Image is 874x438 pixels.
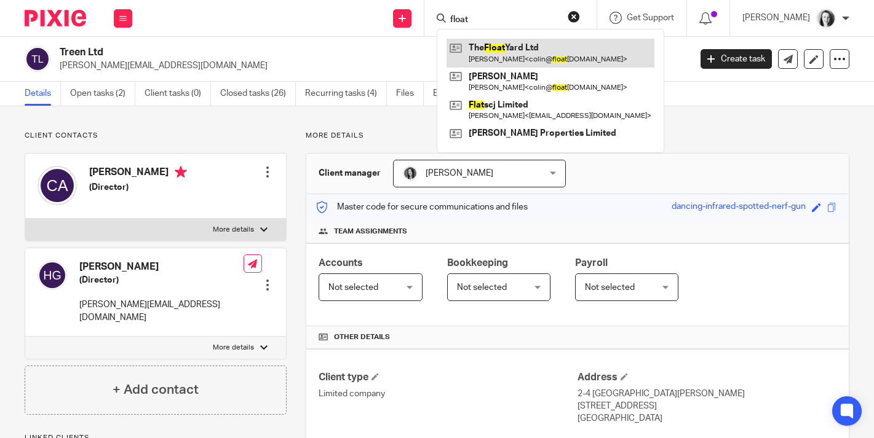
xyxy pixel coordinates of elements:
span: Not selected [585,283,635,292]
p: Client contacts [25,131,287,141]
img: svg%3E [38,260,67,290]
h4: [PERSON_NAME] [89,166,187,181]
span: Team assignments [334,227,407,237]
a: Closed tasks (26) [220,82,296,106]
span: Get Support [627,14,674,22]
div: dancing-infrared-spotted-nerf-gun [672,200,806,214]
p: More details [213,225,254,235]
p: [PERSON_NAME][EMAIL_ADDRESS][DOMAIN_NAME] [79,299,244,324]
button: Clear [568,10,580,23]
h4: Client type [319,371,578,384]
h4: [PERSON_NAME] [79,260,244,273]
span: Other details [334,332,390,342]
h2: Treen Ltd [60,46,558,59]
a: Create task [701,49,772,69]
span: Not selected [328,283,378,292]
a: Emails [433,82,467,106]
img: svg%3E [25,46,50,72]
h4: + Add contact [113,380,199,399]
img: svg%3E [38,166,77,205]
h5: (Director) [89,181,187,194]
p: [STREET_ADDRESS] [578,400,836,412]
input: Search [449,15,560,26]
img: Pixie [25,10,86,26]
h3: Client manager [319,167,381,179]
span: Bookkeeping [447,258,508,268]
span: Payroll [575,258,608,268]
span: [PERSON_NAME] [426,169,493,178]
span: Accounts [319,258,363,268]
p: [PERSON_NAME] [742,12,810,24]
i: Primary [175,166,187,178]
a: Details [25,82,61,106]
p: [GEOGRAPHIC_DATA] [578,412,836,424]
a: Open tasks (2) [70,82,135,106]
img: brodie%203%20small.jpg [403,166,418,181]
a: Client tasks (0) [145,82,211,106]
a: Files [396,82,424,106]
span: Not selected [457,283,507,292]
h5: (Director) [79,274,244,286]
p: More details [213,343,254,353]
h4: Address [578,371,836,384]
p: Limited company [319,388,578,400]
p: Master code for secure communications and files [316,201,528,213]
img: T1JH8BBNX-UMG48CW64-d2649b4fbe26-512.png [816,9,836,28]
a: Recurring tasks (4) [305,82,387,106]
p: 2-4 [GEOGRAPHIC_DATA][PERSON_NAME] [578,388,836,400]
p: More details [306,131,849,141]
p: [PERSON_NAME][EMAIL_ADDRESS][DOMAIN_NAME] [60,60,682,72]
